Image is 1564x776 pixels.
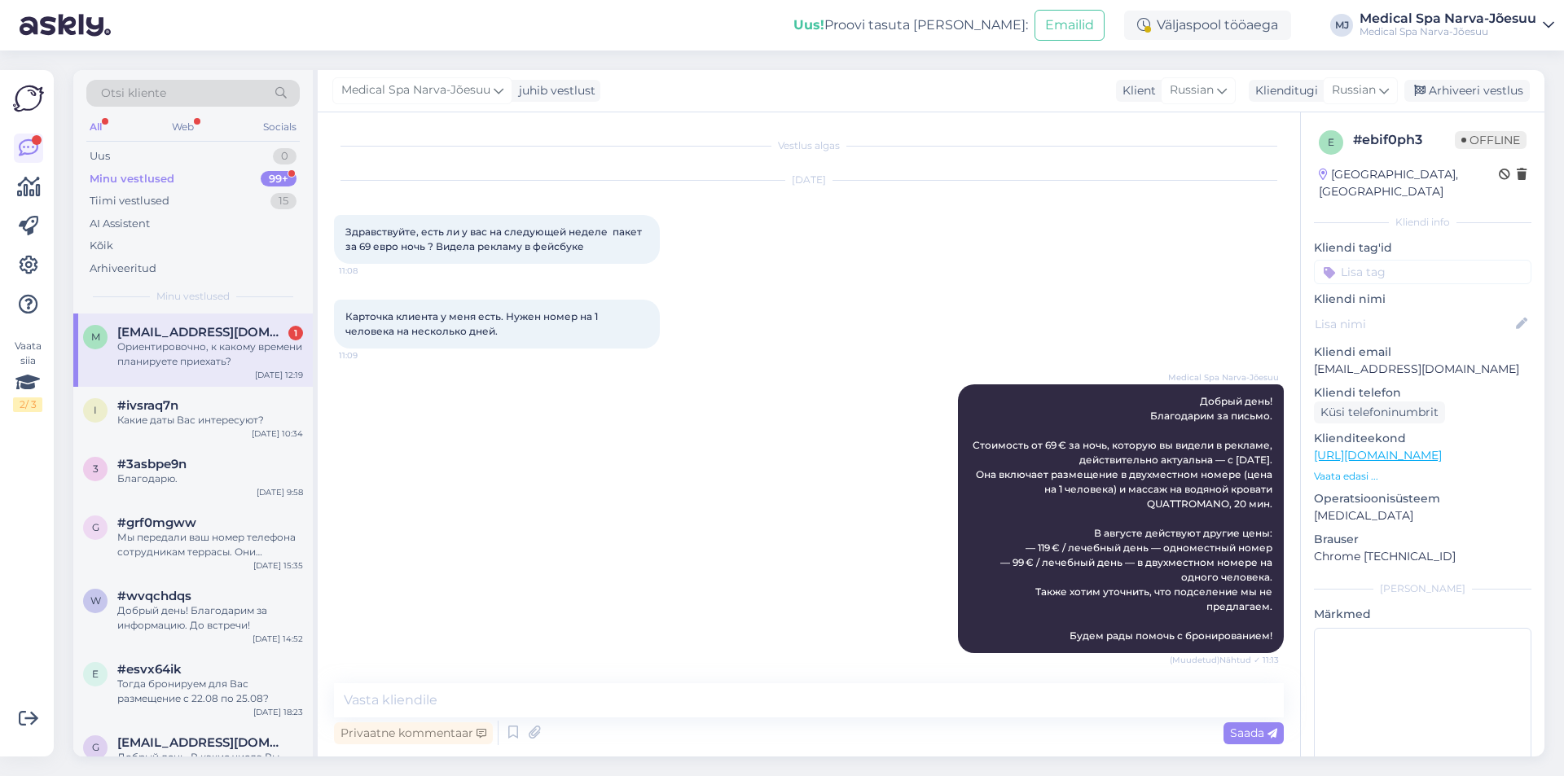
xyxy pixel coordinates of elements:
[90,171,174,187] div: Minu vestlused
[260,116,300,138] div: Socials
[156,289,230,304] span: Minu vestlused
[257,486,303,498] div: [DATE] 9:58
[13,397,42,412] div: 2 / 3
[117,530,303,559] div: Мы передали ваш номер телефона сотрудникам террасы. Они свяжутся с вами при первой возможности. Х...
[117,457,187,471] span: #3asbpe9n
[86,116,105,138] div: All
[1230,726,1277,740] span: Saada
[117,398,178,413] span: #ivsraq7n
[1314,531,1531,548] p: Brauser
[169,116,197,138] div: Web
[252,427,303,440] div: [DATE] 10:34
[92,741,99,753] span: g
[793,15,1028,35] div: Proovi tasuta [PERSON_NAME]:
[339,349,400,362] span: 11:09
[334,173,1284,187] div: [DATE]
[345,310,600,337] span: Карточка клиента у меня есть. Нужен номер на 1 человека на несколько дней.
[1314,215,1531,230] div: Kliendi info
[13,339,42,412] div: Vaata siia
[1314,344,1531,361] p: Kliendi email
[90,216,150,232] div: AI Assistent
[1170,81,1214,99] span: Russian
[512,82,595,99] div: juhib vestlust
[1332,81,1376,99] span: Russian
[341,81,490,99] span: Medical Spa Narva-Jõesuu
[1360,25,1536,38] div: Medical Spa Narva-Jõesuu
[92,521,99,533] span: g
[117,340,303,369] div: Ориентировочно, к какому времени планируете приехать?
[1314,507,1531,524] p: [MEDICAL_DATA]
[117,662,182,677] span: #esvx64ik
[1314,401,1445,423] div: Küsi telefoninumbrit
[90,594,101,607] span: w
[117,677,303,706] div: Тогда бронируем для Вас размещение с 22.08 по 25.08?
[1455,131,1527,149] span: Offline
[117,735,287,750] span: galeera53@gmail.com
[13,83,44,114] img: Askly Logo
[1124,11,1291,40] div: Väljaspool tööaega
[339,265,400,277] span: 11:08
[1314,448,1442,463] a: [URL][DOMAIN_NAME]
[255,369,303,381] div: [DATE] 12:19
[93,463,99,475] span: 3
[1315,315,1513,333] input: Lisa nimi
[1314,260,1531,284] input: Lisa tag
[253,633,303,645] div: [DATE] 14:52
[1249,82,1318,99] div: Klienditugi
[117,471,303,486] div: Благодарю.
[253,706,303,718] div: [DATE] 18:23
[334,722,493,744] div: Privaatne kommentaar
[90,193,169,209] div: Tiimi vestlused
[1314,490,1531,507] p: Operatsioonisüsteem
[1170,654,1279,666] span: (Muudetud) Nähtud ✓ 11:13
[261,171,297,187] div: 99+
[94,404,97,416] span: i
[1314,430,1531,447] p: Klienditeekond
[1116,82,1156,99] div: Klient
[90,261,156,277] div: Arhiveeritud
[1314,384,1531,401] p: Kliendi telefon
[288,326,303,340] div: 1
[1314,606,1531,623] p: Märkmed
[253,559,303,572] div: [DATE] 15:35
[1314,361,1531,378] p: [EMAIL_ADDRESS][DOMAIN_NAME]
[91,331,100,343] span: m
[1314,548,1531,565] p: Chrome [TECHNICAL_ID]
[1314,291,1531,308] p: Kliendi nimi
[90,238,113,254] div: Kõik
[117,515,196,530] span: #grf0mgww
[793,17,824,33] b: Uus!
[1404,80,1530,102] div: Arhiveeri vestlus
[334,138,1284,153] div: Vestlus algas
[1035,10,1105,41] button: Emailid
[1330,14,1353,37] div: MJ
[1314,469,1531,484] p: Vaata edasi ...
[273,148,297,164] div: 0
[1360,12,1554,38] a: Medical Spa Narva-JõesuuMedical Spa Narva-Jõesuu
[1319,166,1499,200] div: [GEOGRAPHIC_DATA], [GEOGRAPHIC_DATA]
[1314,581,1531,596] div: [PERSON_NAME]
[101,85,166,102] span: Otsi kliente
[117,413,303,427] div: Какие даты Вас интересуют?
[1314,239,1531,256] p: Kliendi tag'id
[92,668,99,680] span: e
[117,325,287,340] span: marina.001@mail.ru
[117,603,303,633] div: Добрый день! Благодарим за информацию. До встречи!
[345,226,644,252] span: Здравствуйте, есть ли у вас на следующей неделе пакет за 69 евро ночь ? Видела рекламу в фейсбуке
[1353,130,1455,150] div: # ebif0ph3
[90,148,110,164] div: Uus
[1360,12,1536,25] div: Medical Spa Narva-Jõesuu
[117,589,191,603] span: #wvqchdqs
[1328,136,1334,148] span: e
[1168,371,1279,384] span: Medical Spa Narva-Jõesuu
[270,193,297,209] div: 15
